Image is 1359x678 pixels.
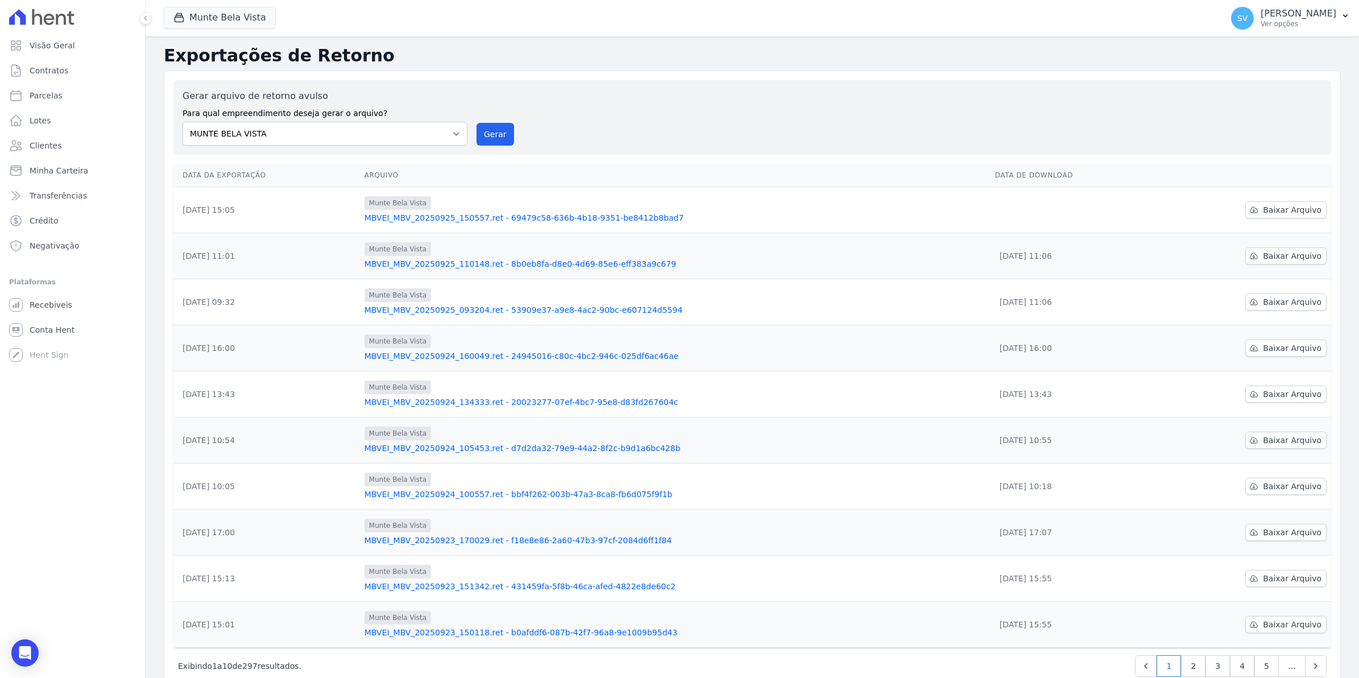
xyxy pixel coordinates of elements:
[1230,655,1254,677] a: 4
[5,59,140,82] a: Contratos
[173,510,360,556] td: [DATE] 17:00
[364,627,986,638] a: MBVEI_MBV_20250923_150118.ret - b0afddf6-087b-42f7-96a8-9e1009b95d43
[364,396,986,408] a: MBVEI_MBV_20250924_134333.ret - 20023277-07ef-4bc7-95e8-d83fd267604c
[364,519,431,532] span: Munte Bela Vista
[991,417,1158,464] td: [DATE] 10:55
[30,140,61,151] span: Clientes
[173,417,360,464] td: [DATE] 10:54
[1245,247,1327,264] a: Baixar Arquivo
[30,65,68,76] span: Contratos
[364,581,986,592] a: MBVEI_MBV_20250923_151342.ret - 431459fa-5f8b-46ca-afed-4822e8de60c2
[364,242,431,256] span: Munte Bela Vista
[5,109,140,132] a: Lotes
[222,662,233,671] span: 10
[183,89,467,103] label: Gerar arquivo de retorno avulso
[164,7,276,28] button: Munte Bela Vista
[1263,296,1321,308] span: Baixar Arquivo
[9,275,136,289] div: Plataformas
[1157,655,1181,677] a: 1
[364,196,431,210] span: Munte Bela Vista
[1254,655,1279,677] a: 5
[173,164,360,187] th: Data da Exportação
[1245,570,1327,587] a: Baixar Arquivo
[1222,2,1359,34] button: SV [PERSON_NAME] Ver opções
[30,90,63,101] span: Parcelas
[364,611,431,625] span: Munte Bela Vista
[364,288,431,302] span: Munte Bela Vista
[364,535,986,546] a: MBVEI_MBV_20250923_170029.ret - f18e8e86-2a60-47b3-97cf-2084d6ff1f84
[364,350,986,362] a: MBVEI_MBV_20250924_160049.ret - 24945016-c80c-4bc2-946c-025df6ac46ae
[173,371,360,417] td: [DATE] 13:43
[1261,19,1336,28] p: Ver opções
[1205,655,1230,677] a: 3
[1245,340,1327,357] a: Baixar Arquivo
[1263,527,1321,538] span: Baixar Arquivo
[991,233,1158,279] td: [DATE] 11:06
[1181,655,1205,677] a: 2
[30,299,72,311] span: Recebíveis
[30,190,87,201] span: Transferências
[1245,524,1327,541] a: Baixar Arquivo
[1237,14,1248,22] span: SV
[164,46,1341,66] h2: Exportações de Retorno
[173,464,360,510] td: [DATE] 10:05
[364,473,431,486] span: Munte Bela Vista
[30,324,74,336] span: Conta Hent
[30,240,80,251] span: Negativação
[11,639,39,667] div: Open Intercom Messenger
[991,602,1158,648] td: [DATE] 15:55
[1135,655,1157,677] a: Previous
[183,103,467,119] label: Para qual empreendimento deseja gerar o arquivo?
[1263,619,1321,630] span: Baixar Arquivo
[1263,342,1321,354] span: Baixar Arquivo
[364,381,431,394] span: Munte Bela Vista
[5,184,140,207] a: Transferências
[5,84,140,107] a: Parcelas
[1245,616,1327,633] a: Baixar Arquivo
[173,556,360,602] td: [DATE] 15:13
[1245,386,1327,403] a: Baixar Arquivo
[991,325,1158,371] td: [DATE] 16:00
[991,164,1158,187] th: Data de Download
[364,258,986,270] a: MBVEI_MBV_20250925_110148.ret - 8b0eb8fa-d8e0-4d69-85e6-eff383a9c679
[1263,435,1321,446] span: Baixar Arquivo
[1278,655,1306,677] span: …
[477,123,514,146] button: Gerar
[30,115,51,126] span: Lotes
[991,556,1158,602] td: [DATE] 15:55
[1245,432,1327,449] a: Baixar Arquivo
[173,279,360,325] td: [DATE] 09:32
[364,427,431,440] span: Munte Bela Vista
[364,334,431,348] span: Munte Bela Vista
[5,209,140,232] a: Crédito
[1263,481,1321,492] span: Baixar Arquivo
[30,40,75,51] span: Visão Geral
[364,212,986,224] a: MBVEI_MBV_20250925_150557.ret - 69479c58-636b-4b18-9351-be8412b8bad7
[1263,573,1321,584] span: Baixar Arquivo
[364,304,986,316] a: MBVEI_MBV_20250925_093204.ret - 53909e37-a9e8-4ac2-90bc-e607124d5594
[991,279,1158,325] td: [DATE] 11:06
[1263,250,1321,262] span: Baixar Arquivo
[1263,388,1321,400] span: Baixar Arquivo
[5,234,140,257] a: Negativação
[212,662,217,671] span: 1
[5,159,140,182] a: Minha Carteira
[1263,204,1321,216] span: Baixar Arquivo
[1261,8,1336,19] p: [PERSON_NAME]
[991,464,1158,510] td: [DATE] 10:18
[173,325,360,371] td: [DATE] 16:00
[1245,293,1327,311] a: Baixar Arquivo
[991,371,1158,417] td: [DATE] 13:43
[1245,201,1327,218] a: Baixar Arquivo
[30,165,88,176] span: Minha Carteira
[173,187,360,233] td: [DATE] 15:05
[178,660,301,672] p: Exibindo a de resultados.
[173,602,360,648] td: [DATE] 15:01
[30,215,59,226] span: Crédito
[1245,478,1327,495] a: Baixar Arquivo
[242,662,258,671] span: 297
[173,233,360,279] td: [DATE] 11:01
[5,293,140,316] a: Recebíveis
[5,319,140,341] a: Conta Hent
[364,489,986,500] a: MBVEI_MBV_20250924_100557.ret - bbf4f262-003b-47a3-8ca8-fb6d075f9f1b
